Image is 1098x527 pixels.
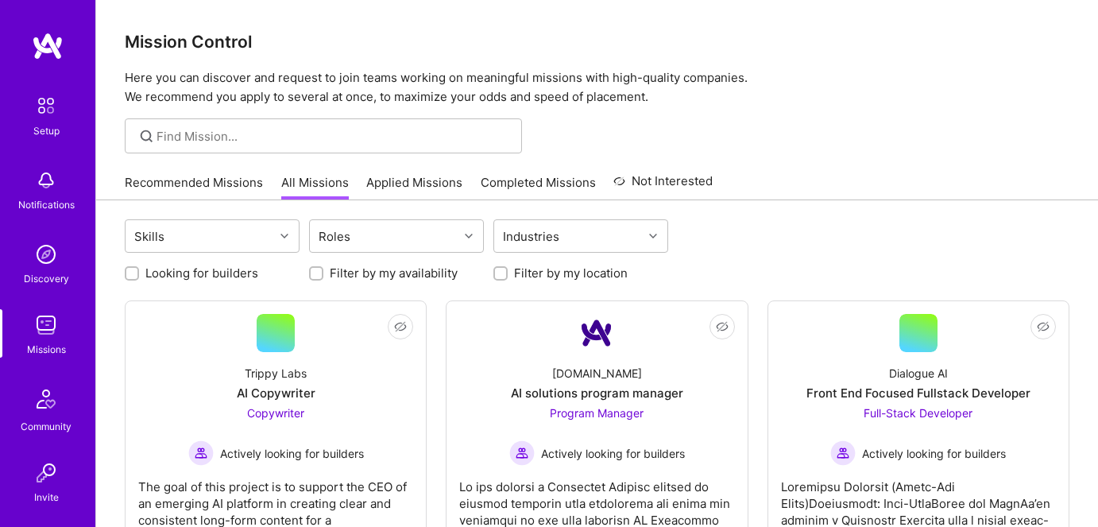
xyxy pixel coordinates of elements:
[30,165,62,196] img: bell
[465,232,473,240] i: icon Chevron
[30,457,62,489] img: Invite
[125,174,263,200] a: Recommended Missions
[578,314,616,352] img: Company Logo
[245,365,307,382] div: Trippy Labs
[157,128,510,145] input: Find Mission...
[394,320,407,333] i: icon EyeClosed
[806,385,1030,401] div: Front End Focused Fullstack Developer
[649,232,657,240] i: icon Chevron
[509,440,535,466] img: Actively looking for builders
[247,406,304,420] span: Copywriter
[29,89,63,122] img: setup
[613,172,713,200] a: Not Interested
[137,127,156,145] i: icon SearchGrey
[862,445,1006,462] span: Actively looking for builders
[220,445,364,462] span: Actively looking for builders
[30,309,62,341] img: teamwork
[366,174,462,200] a: Applied Missions
[330,265,458,281] label: Filter by my availability
[188,440,214,466] img: Actively looking for builders
[889,365,948,382] div: Dialogue AI
[125,32,1069,52] h3: Mission Control
[499,225,563,248] div: Industries
[33,122,60,139] div: Setup
[511,385,683,401] div: AI solutions program manager
[830,440,856,466] img: Actively looking for builders
[1037,320,1050,333] i: icon EyeClosed
[716,320,729,333] i: icon EyeClosed
[27,341,66,358] div: Missions
[27,380,65,418] img: Community
[30,238,62,270] img: discovery
[481,174,596,200] a: Completed Missions
[864,406,972,420] span: Full-Stack Developer
[32,32,64,60] img: logo
[550,406,644,420] span: Program Manager
[130,225,168,248] div: Skills
[552,365,642,382] div: [DOMAIN_NAME]
[315,225,354,248] div: Roles
[18,196,75,213] div: Notifications
[281,174,349,200] a: All Missions
[237,385,315,401] div: AI Copywriter
[541,445,685,462] span: Actively looking for builders
[280,232,288,240] i: icon Chevron
[34,489,59,506] div: Invite
[125,68,1069,107] p: Here you can discover and request to join teams working on meaningful missions with high-quality ...
[145,265,258,281] label: Looking for builders
[514,265,628,281] label: Filter by my location
[21,418,72,435] div: Community
[24,270,69,287] div: Discovery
